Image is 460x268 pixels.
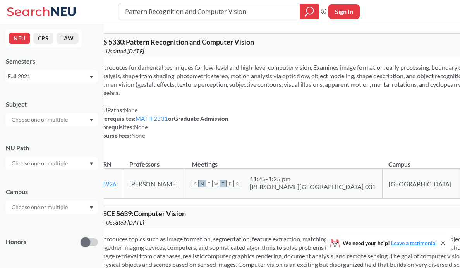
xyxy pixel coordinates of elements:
[134,124,148,131] span: None
[106,47,144,55] span: Updated [DATE]
[33,33,53,44] button: CPS
[6,237,26,246] p: Honors
[8,115,73,124] input: Choose one or multiple
[6,144,98,152] div: NU Path
[206,180,213,187] span: T
[185,152,383,169] th: Meetings
[9,33,30,44] button: NEU
[227,180,233,187] span: F
[382,169,459,199] td: [GEOGRAPHIC_DATA]
[8,203,73,212] input: Choose one or multiple
[99,160,112,168] div: CRN
[124,107,138,113] span: None
[99,180,116,187] a: 18926
[305,6,314,17] svg: magnifying glass
[124,5,294,18] input: Class, professor, course number, "phrase"
[250,175,376,183] div: 11:45 - 1:25 pm
[57,33,79,44] button: LAW
[99,38,254,46] span: CS 5330 : Pattern Recognition and Computer Vision
[8,72,89,81] div: Fall 2021
[136,115,168,122] a: MATH 2331
[343,241,437,246] span: We need your help!
[6,187,98,196] div: Campus
[192,180,199,187] span: S
[391,240,437,246] a: Leave a testimonial
[6,57,98,65] div: Semesters
[89,162,93,165] svg: Dropdown arrow
[300,4,319,19] div: magnifying glass
[382,152,459,169] th: Campus
[99,209,186,218] span: EECE 5639 : Computer Vision
[89,119,93,122] svg: Dropdown arrow
[89,206,93,209] svg: Dropdown arrow
[123,152,185,169] th: Professors
[99,106,228,140] div: NUPaths: Prerequisites: or Graduate Admission Corequisites: Course fees:
[89,76,93,79] svg: Dropdown arrow
[250,183,376,191] div: [PERSON_NAME][GEOGRAPHIC_DATA] 031
[6,157,98,170] div: Dropdown arrow
[199,180,206,187] span: M
[8,159,73,168] input: Choose one or multiple
[6,100,98,108] div: Subject
[106,218,144,227] span: Updated [DATE]
[131,132,145,139] span: None
[213,180,220,187] span: W
[6,70,98,82] div: Fall 2021Dropdown arrow
[328,4,360,19] button: Sign In
[220,180,227,187] span: T
[123,169,185,199] td: [PERSON_NAME]
[233,180,240,187] span: S
[6,201,98,214] div: Dropdown arrow
[6,113,98,126] div: Dropdown arrow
